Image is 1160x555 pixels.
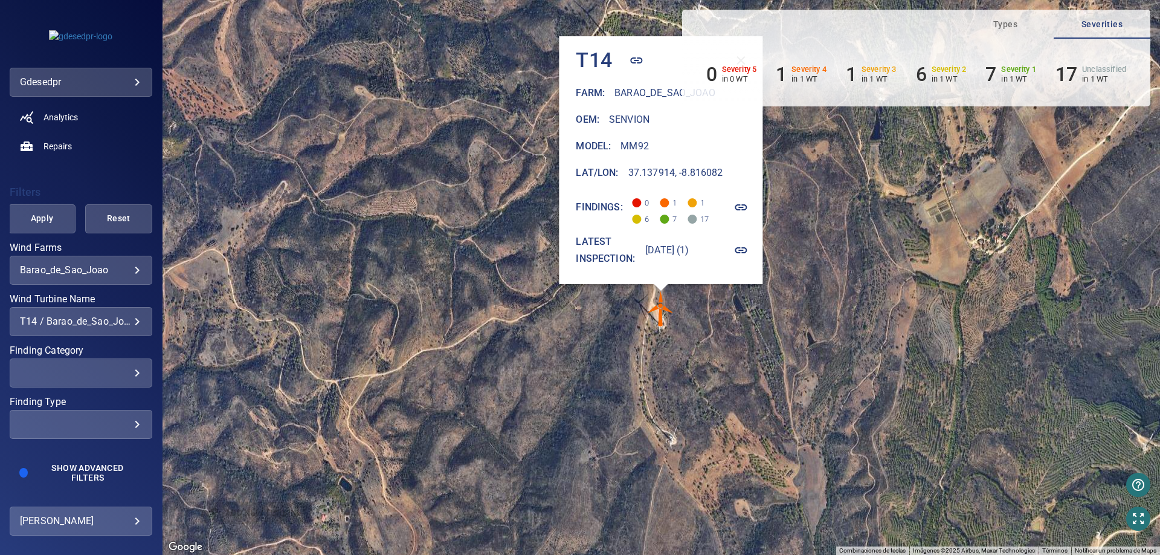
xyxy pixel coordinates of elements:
[20,264,142,276] div: Barao_de_Sao_Joao
[1075,547,1156,554] a: Notificar un problema de Maps
[24,211,60,226] span: Apply
[10,294,152,304] label: Wind Turbine Name
[1082,65,1126,74] h6: Unclassified
[688,198,697,207] span: Severity 3
[633,198,642,207] span: Severity 5
[688,191,707,207] span: 1
[85,204,152,233] button: Reset
[20,73,142,92] div: gdesedpr
[621,138,649,155] h6: MM92
[10,132,152,161] a: repairs noActive
[10,186,152,198] h4: Filters
[706,63,757,86] li: Severity 5
[846,63,857,86] h6: 1
[33,458,143,487] button: Show Advanced Filters
[645,242,689,259] h6: [DATE] (1)
[20,316,142,327] div: T14 / Barao_de_Sao_Joao
[10,256,152,285] div: Wind Farms
[839,547,906,555] button: Combinaciones de teclas
[10,397,152,407] label: Finding Type
[913,547,1035,554] span: Imágenes ©2025 Airbus, Maxar Technologies
[628,164,723,181] h6: 37.137914, -8.816082
[862,74,897,83] p: in 1 WT
[10,103,152,132] a: analytics noActive
[10,359,152,388] div: Finding Category
[8,204,76,233] button: Apply
[576,199,623,216] h6: Findings:
[10,346,152,355] label: Finding Category
[615,85,716,102] h6: Barao_de_Sao_Joao
[1055,63,1077,86] h6: 17
[166,539,205,555] a: Abre esta zona en Google Maps (se abre en una nueva ventana)
[643,291,679,327] img: windFarmIconCat4.svg
[791,65,826,74] h6: Severity 4
[10,307,152,336] div: Wind Turbine Name
[100,211,137,226] span: Reset
[1082,74,1126,83] p: in 1 WT
[10,410,152,439] div: Finding Type
[633,215,642,224] span: Severity 2
[791,74,826,83] p: in 1 WT
[846,63,897,86] li: Severity 3
[1061,17,1143,32] span: Severities
[916,63,967,86] li: Severity 2
[1001,65,1036,74] h6: Severity 1
[20,511,142,531] div: [PERSON_NAME]
[776,63,826,86] li: Severity 4
[688,215,697,224] span: Severity Unclassified
[660,215,669,224] span: Severity 1
[609,111,649,128] h6: Senvion
[862,65,897,74] h6: Severity 3
[660,191,680,207] span: 1
[660,207,680,224] span: 7
[985,63,1036,86] li: Severity 1
[633,207,652,224] span: 6
[706,63,717,86] h6: 0
[43,140,72,152] span: Repairs
[576,85,605,102] h6: Farm :
[576,48,613,73] h4: T14
[633,191,652,207] span: 0
[1055,63,1126,86] li: Severity Unclassified
[576,138,611,155] h6: Model :
[10,243,152,253] label: Wind Farms
[916,63,927,86] h6: 6
[40,463,135,482] span: Show Advanced Filters
[1001,74,1036,83] p: in 1 WT
[576,111,600,128] h6: Oem :
[576,233,636,267] h6: Latest inspection:
[776,63,787,86] h6: 1
[1042,547,1068,554] a: Términos (se abre en una nueva pestaña)
[576,164,619,181] h6: Lat/Lon :
[985,63,996,86] h6: 7
[688,207,707,224] span: 17
[10,68,152,97] div: gdesedpr
[166,539,205,555] img: Google
[964,17,1046,32] span: Types
[660,198,669,207] span: Severity 4
[722,65,757,74] h6: Severity 5
[643,291,679,327] gmp-advanced-marker: T14
[932,65,967,74] h6: Severity 2
[43,111,78,123] span: Analytics
[49,30,112,42] img: gdesedpr-logo
[932,74,967,83] p: in 1 WT
[722,74,757,83] p: in 0 WT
